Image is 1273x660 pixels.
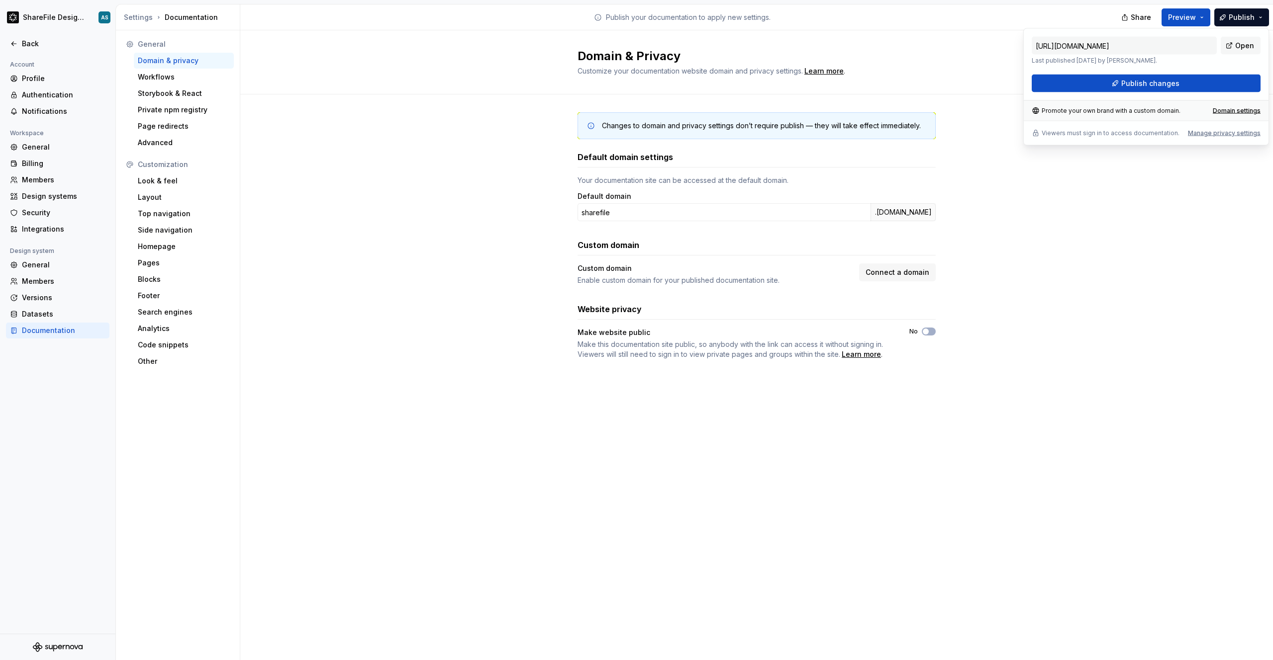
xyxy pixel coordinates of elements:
[578,151,673,163] h3: Default domain settings
[134,102,234,118] a: Private npm registry
[138,192,230,202] div: Layout
[6,290,109,306] a: Versions
[138,72,230,82] div: Workflows
[134,189,234,205] a: Layout
[33,642,83,652] svg: Supernova Logo
[1042,129,1179,137] p: Viewers must sign in to access documentation.
[602,121,921,131] div: Changes to domain and privacy settings don’t require publish — they will take effect immediately.
[134,337,234,353] a: Code snippets
[138,105,230,115] div: Private npm registry
[138,356,230,366] div: Other
[1168,12,1196,22] span: Preview
[6,36,109,52] a: Back
[134,304,234,320] a: Search engines
[6,87,109,103] a: Authentication
[1131,12,1151,22] span: Share
[124,12,153,22] button: Settings
[134,255,234,271] a: Pages
[578,263,853,273] div: Custom domain
[134,118,234,134] a: Page redirects
[578,328,891,337] div: Make website public
[578,275,853,285] div: Enable custom domain for your published documentation site.
[578,191,631,201] label: Default domain
[22,276,105,286] div: Members
[6,71,109,86] a: Profile
[6,221,109,237] a: Integrations
[871,203,936,221] div: .[DOMAIN_NAME]
[1121,79,1179,88] span: Publish changes
[803,68,845,75] span: .
[578,239,639,251] h3: Custom domain
[6,188,109,204] a: Design systems
[134,206,234,222] a: Top navigation
[1213,107,1261,115] a: Domain settings
[578,303,642,315] h3: Website privacy
[578,340,883,358] span: Make this documentation site public, so anybody with the link can access it without signing in. V...
[804,66,844,76] div: Learn more
[22,208,105,218] div: Security
[22,326,105,335] div: Documentation
[22,39,105,49] div: Back
[1235,41,1254,51] span: Open
[6,273,109,289] a: Members
[124,12,236,22] div: Documentation
[6,205,109,221] a: Security
[6,245,58,257] div: Design system
[22,293,105,303] div: Versions
[134,222,234,238] a: Side navigation
[6,257,109,273] a: General
[6,139,109,155] a: General
[138,242,230,251] div: Homepage
[1032,57,1217,65] p: Last published [DATE] by [PERSON_NAME].
[22,90,105,100] div: Authentication
[101,13,108,21] div: AS
[138,160,230,169] div: Customization
[606,12,771,22] p: Publish your documentation to apply new settings.
[22,175,105,185] div: Members
[1214,8,1269,26] button: Publish
[134,271,234,287] a: Blocks
[22,224,105,234] div: Integrations
[1162,8,1210,26] button: Preview
[6,306,109,322] a: Datasets
[138,138,230,148] div: Advanced
[1188,129,1261,137] button: Manage privacy settings
[22,159,105,168] div: Billing
[578,175,936,185] div: Your documentation site can be accessed at the default domain.
[134,53,234,69] a: Domain & privacy
[138,56,230,66] div: Domain & privacy
[138,209,230,219] div: Top navigation
[134,288,234,304] a: Footer
[578,67,803,75] span: Customize your documentation website domain and privacy settings.
[22,309,105,319] div: Datasets
[859,263,936,281] button: Connect a domain
[134,321,234,336] a: Analytics
[1229,12,1255,22] span: Publish
[578,339,891,359] span: .
[6,172,109,188] a: Members
[138,39,230,49] div: General
[22,260,105,270] div: General
[23,12,87,22] div: ShareFile Design System
[138,324,230,333] div: Analytics
[2,6,113,28] button: ShareFile Design SystemAS
[1221,37,1261,55] a: Open
[6,156,109,171] a: Billing
[6,127,48,139] div: Workspace
[6,59,38,71] div: Account
[578,48,924,64] h2: Domain & Privacy
[138,225,230,235] div: Side navigation
[134,353,234,369] a: Other
[842,349,881,359] a: Learn more
[22,191,105,201] div: Design systems
[909,328,918,335] label: No
[138,307,230,317] div: Search engines
[22,142,105,152] div: General
[138,291,230,301] div: Footer
[138,88,230,98] div: Storybook & React
[138,176,230,186] div: Look & feel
